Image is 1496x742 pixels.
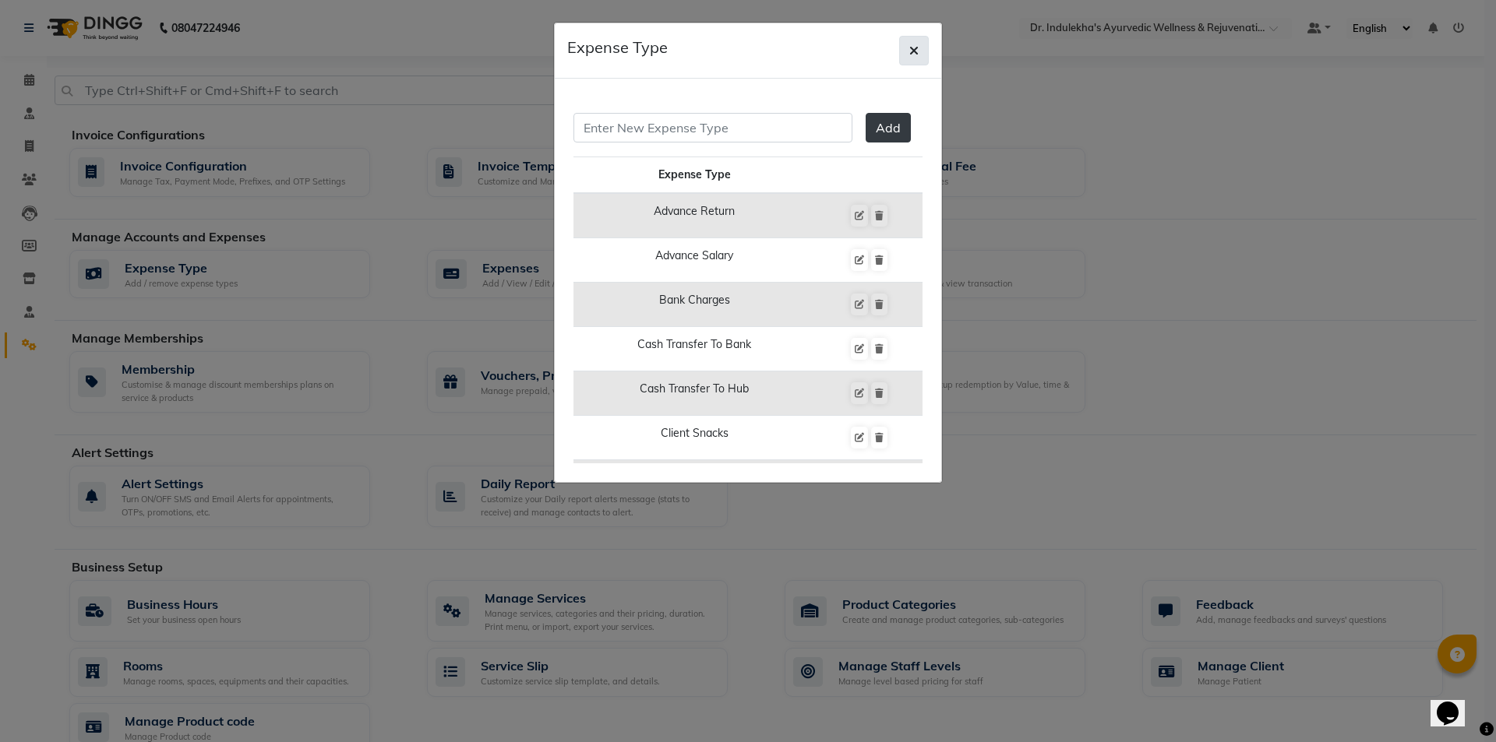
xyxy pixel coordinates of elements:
[573,327,816,371] td: Cash Transfer To Bank
[567,36,668,59] h5: Expense Type
[573,238,816,283] td: Advance Salary
[573,113,852,142] input: Enter New Expense Type
[1431,680,1480,726] iframe: chat widget
[573,157,816,194] th: Expense Type
[876,120,901,135] span: Add
[573,460,816,505] td: Clinical Charges
[573,416,816,460] td: Client Snacks
[573,371,816,416] td: Cash Transfer To Hub
[573,283,816,327] td: Bank Charges
[866,113,911,142] button: Add
[573,193,816,238] td: Advance Return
